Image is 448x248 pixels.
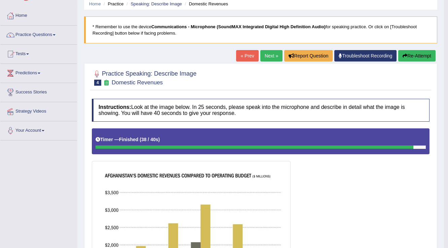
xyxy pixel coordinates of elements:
b: ( [140,137,141,142]
a: Home [89,1,101,6]
a: Troubleshoot Recording [334,50,397,61]
small: Domestic Revenues [112,79,163,86]
a: Next » [260,50,283,61]
a: Your Account [0,121,77,138]
a: Home [0,6,77,23]
a: Predictions [0,64,77,81]
h4: Look at the image below. In 25 seconds, please speak into the microphone and describe in detail w... [92,99,430,121]
li: Practice [102,1,123,7]
a: « Prev [236,50,258,61]
b: 38 / 40s [141,137,158,142]
span: 4 [94,80,101,86]
a: Tests [0,45,77,61]
li: Domestic Revenues [183,1,228,7]
b: Communications - Microphone (SoundMAX Integrated Digital High Definition Audio) [151,24,326,29]
a: Practice Questions [0,26,77,42]
small: Exam occurring question [103,80,110,86]
b: Instructions: [99,104,131,110]
blockquote: * Remember to use the device for speaking practice. Or click on [Troubleshoot Recording] button b... [84,16,437,43]
b: Finished [119,137,139,142]
h2: Practice Speaking: Describe Image [92,69,196,86]
a: Strategy Videos [0,102,77,119]
a: Speaking: Describe Image [130,1,182,6]
h5: Timer — [96,137,160,142]
a: Success Stories [0,83,77,100]
button: Re-Attempt [398,50,436,61]
b: ) [158,137,160,142]
button: Report Question [284,50,333,61]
